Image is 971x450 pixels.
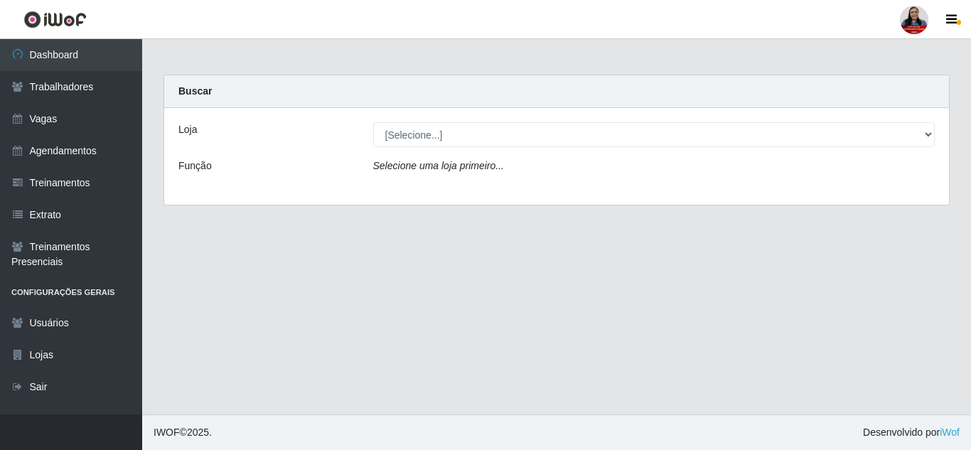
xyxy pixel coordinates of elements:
span: © 2025 . [154,425,212,440]
span: Desenvolvido por [863,425,960,440]
span: IWOF [154,427,180,438]
i: Selecione uma loja primeiro... [373,160,504,171]
img: CoreUI Logo [23,11,87,28]
strong: Buscar [178,85,212,97]
label: Função [178,159,212,173]
a: iWof [940,427,960,438]
label: Loja [178,122,197,137]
